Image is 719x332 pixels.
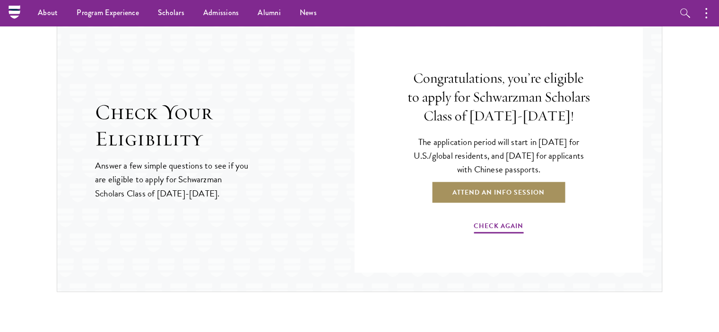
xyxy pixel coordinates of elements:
h2: Check Your Eligibility [95,99,355,152]
h4: Congratulations, you’re eligible to apply for Schwarzman Scholars Class of [DATE]-[DATE]! [407,69,591,126]
p: The application period will start in [DATE] for U.S./global residents, and [DATE] for applicants ... [407,135,591,176]
a: Attend an Info Session [431,181,566,204]
p: Answer a few simple questions to see if you are eligible to apply for Schwarzman Scholars Class o... [95,159,250,200]
a: Check Again [474,220,523,235]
